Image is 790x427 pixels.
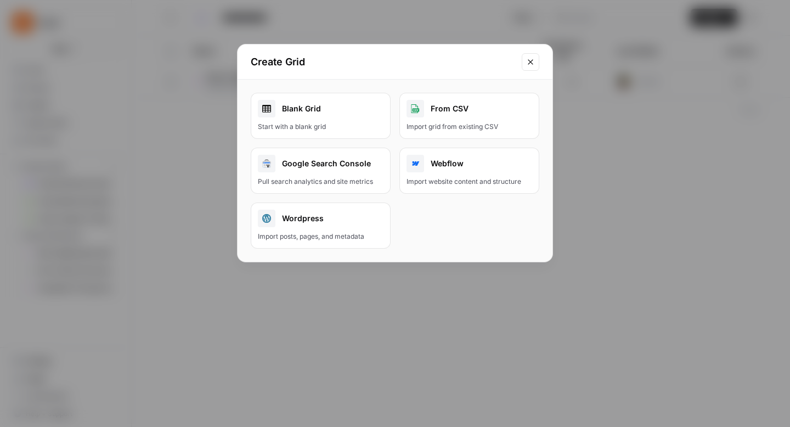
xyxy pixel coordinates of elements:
button: From CSVImport grid from existing CSV [399,93,539,139]
button: WordpressImport posts, pages, and metadata [251,203,391,249]
div: Blank Grid [258,100,383,117]
div: Pull search analytics and site metrics [258,177,383,187]
button: Google Search ConsolePull search analytics and site metrics [251,148,391,194]
div: Start with a blank grid [258,122,383,132]
div: Google Search Console [258,155,383,172]
button: Close modal [522,53,539,71]
a: Blank GridStart with a blank grid [251,93,391,139]
h2: Create Grid [251,54,515,70]
div: Webflow [407,155,532,172]
div: From CSV [407,100,532,117]
div: Import website content and structure [407,177,532,187]
div: Import posts, pages, and metadata [258,232,383,241]
div: Wordpress [258,210,383,227]
button: WebflowImport website content and structure [399,148,539,194]
div: Import grid from existing CSV [407,122,532,132]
